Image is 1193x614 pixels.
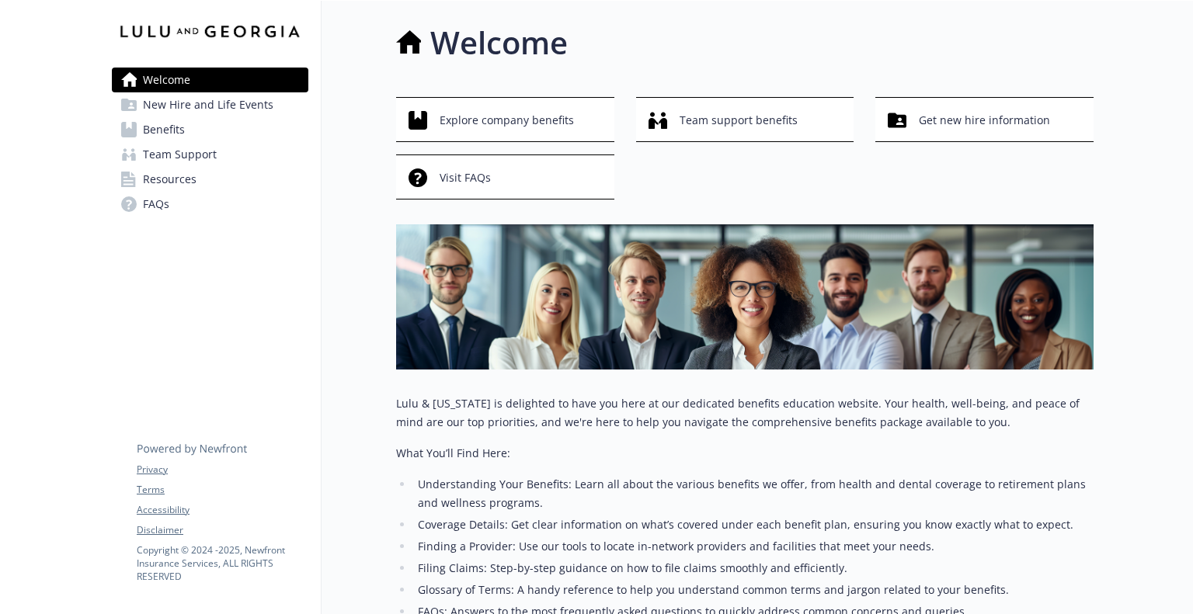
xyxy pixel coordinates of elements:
[875,97,1094,142] button: Get new hire information
[440,106,574,135] span: Explore company benefits
[413,559,1094,578] li: Filing Claims: Step-by-step guidance on how to file claims smoothly and efficiently.
[112,68,308,92] a: Welcome
[143,92,273,117] span: New Hire and Life Events
[143,167,197,192] span: Resources
[636,97,854,142] button: Team support benefits
[137,523,308,537] a: Disclaimer
[143,117,185,142] span: Benefits
[396,444,1094,463] p: What You’ll Find Here:
[137,543,308,583] p: Copyright © 2024 - 2025 , Newfront Insurance Services, ALL RIGHTS RESERVED
[413,537,1094,556] li: Finding a Provider: Use our tools to locate in-network providers and facilities that meet your ne...
[396,224,1094,369] img: overview page banner
[440,163,491,193] span: Visit FAQs
[112,117,308,142] a: Benefits
[112,92,308,117] a: New Hire and Life Events
[143,192,169,217] span: FAQs
[396,394,1094,432] p: Lulu & [US_STATE] is delighted to have you here at our dedicated benefits education website. Your...
[919,106,1050,135] span: Get new hire information
[137,503,308,517] a: Accessibility
[143,68,190,92] span: Welcome
[430,19,568,66] h1: Welcome
[396,97,614,142] button: Explore company benefits
[112,192,308,217] a: FAQs
[413,475,1094,512] li: Understanding Your Benefits: Learn all about the various benefits we offer, from health and denta...
[396,154,614,199] button: Visit FAQs
[112,142,308,167] a: Team Support
[680,106,798,135] span: Team support benefits
[137,463,308,477] a: Privacy
[112,167,308,192] a: Resources
[413,515,1094,534] li: Coverage Details: Get clear information on what’s covered under each benefit plan, ensuring you k...
[143,142,217,167] span: Team Support
[413,581,1094,599] li: Glossary of Terms: A handy reference to help you understand common terms and jargon related to yo...
[137,483,308,497] a: Terms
